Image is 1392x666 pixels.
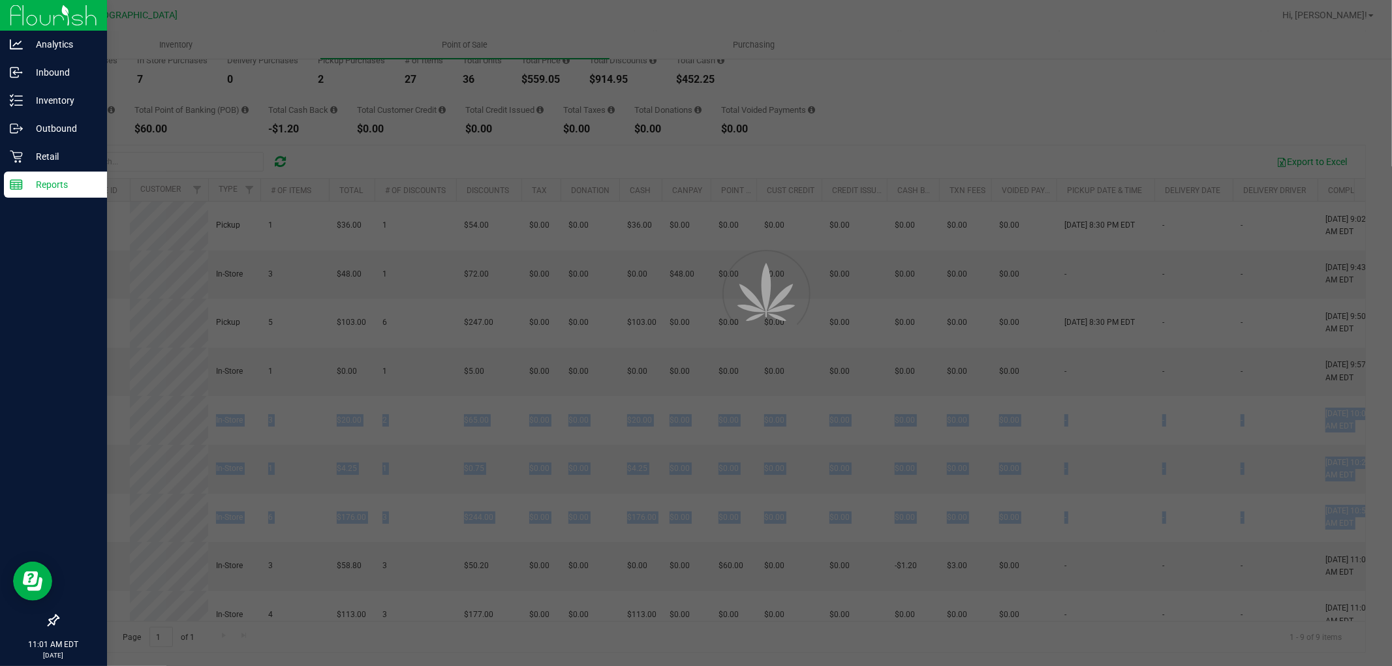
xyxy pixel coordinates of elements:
[23,177,101,192] p: Reports
[23,93,101,108] p: Inventory
[6,639,101,650] p: 11:01 AM EDT
[10,38,23,51] inline-svg: Analytics
[10,66,23,79] inline-svg: Inbound
[13,562,52,601] iframe: Resource center
[10,94,23,107] inline-svg: Inventory
[23,65,101,80] p: Inbound
[23,37,101,52] p: Analytics
[10,178,23,191] inline-svg: Reports
[6,650,101,660] p: [DATE]
[23,121,101,136] p: Outbound
[10,122,23,135] inline-svg: Outbound
[10,150,23,163] inline-svg: Retail
[23,149,101,164] p: Retail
